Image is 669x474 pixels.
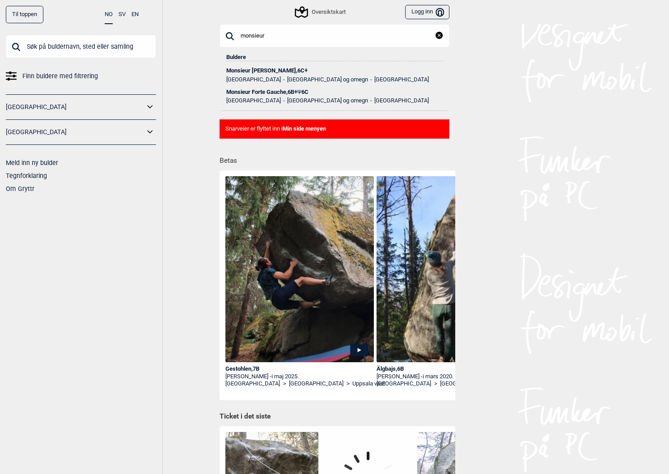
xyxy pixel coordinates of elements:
[368,97,429,104] li: [GEOGRAPHIC_DATA]
[226,97,281,104] li: [GEOGRAPHIC_DATA]
[377,373,525,381] div: [PERSON_NAME] -
[226,47,443,62] div: Buldere
[225,365,374,373] div: Gestohlen , 7B
[225,380,280,388] a: [GEOGRAPHIC_DATA]
[6,185,34,192] a: Om Gryttr
[423,373,453,380] span: i mars 2020.
[377,365,525,373] div: Älgbajs , 6B
[281,97,368,104] li: [GEOGRAPHIC_DATA] og omegn
[368,76,429,83] li: [GEOGRAPHIC_DATA]
[119,6,126,23] button: SV
[377,380,431,388] a: [GEOGRAPHIC_DATA]
[434,380,437,388] span: >
[281,76,368,83] li: [GEOGRAPHIC_DATA] og omegn
[105,6,113,24] button: NO
[220,24,449,47] input: Søk på buldernavn, sted eller samling
[377,176,525,392] img: Christina pa Algbajs
[347,380,350,388] span: >
[225,373,374,381] div: [PERSON_NAME] -
[6,70,156,83] a: Finn buldere med filtrering
[22,70,98,83] span: Finn buldere med filtrering
[289,380,343,388] a: [GEOGRAPHIC_DATA]
[440,380,495,388] a: [GEOGRAPHIC_DATA]
[296,7,345,17] div: Oversiktskart
[6,126,144,139] a: [GEOGRAPHIC_DATA]
[6,35,156,58] input: Søk på buldernavn, sted eller samling
[220,119,449,139] div: Snarveier er flyttet inn i
[6,159,58,166] a: Meld inn ny bulder
[6,101,144,114] a: [GEOGRAPHIC_DATA]
[226,68,443,74] div: Monsieur [PERSON_NAME] , 6C+
[131,6,139,23] button: EN
[283,125,326,132] b: Min side menyen
[297,89,301,95] span: Ψ
[352,380,385,388] a: Uppsala väst
[283,380,286,388] span: >
[220,412,449,422] h1: Ticket i det siste
[271,373,299,380] span: i maj 2025.
[226,76,281,83] li: [GEOGRAPHIC_DATA]
[6,172,47,179] a: Tegnforklaring
[405,5,449,20] button: Logg inn
[6,6,43,23] div: Til toppen
[225,176,374,366] img: Jan pa Gestohlen
[226,89,443,95] div: Monsieur Forte Gauche , 6B+ 6C
[220,150,455,166] h1: Betas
